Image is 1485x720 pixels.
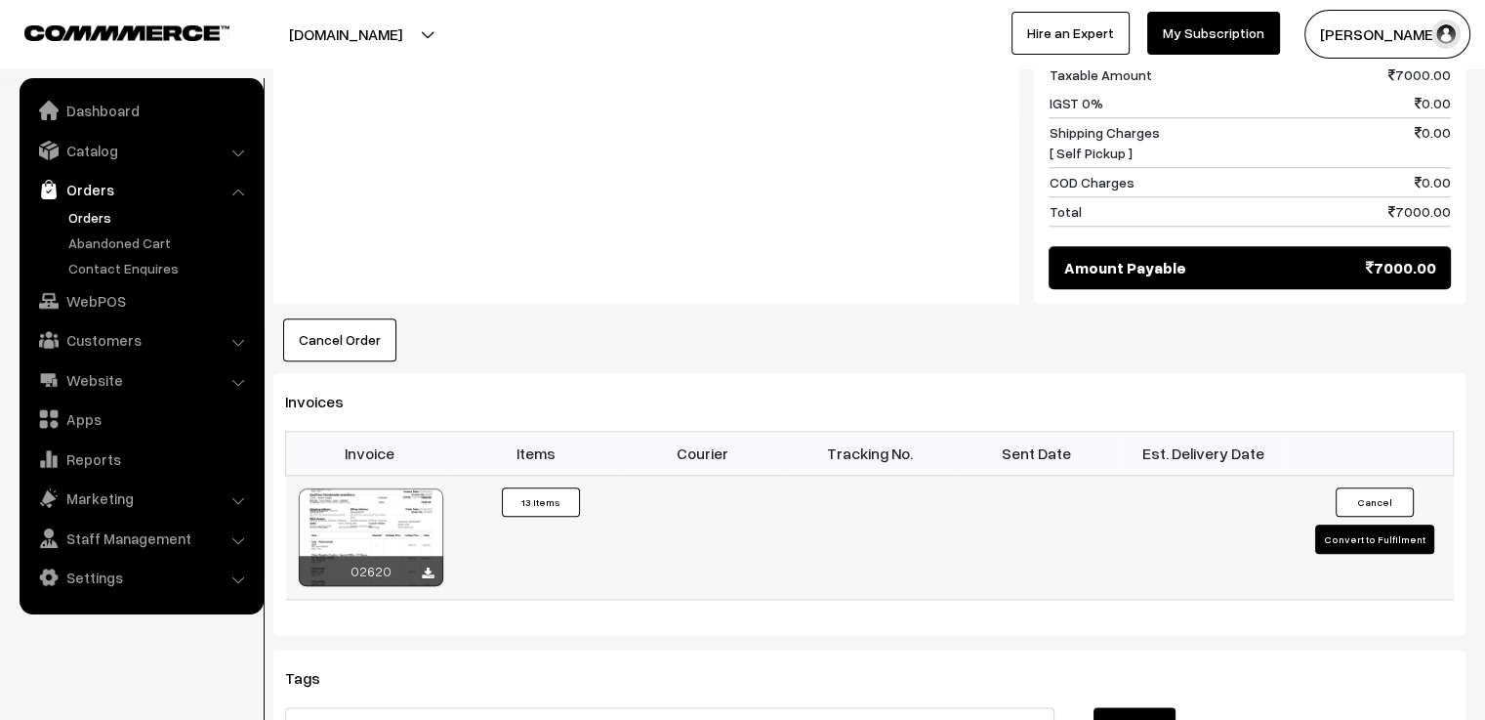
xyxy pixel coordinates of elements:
span: 7000.00 [1366,256,1436,279]
a: Orders [24,172,257,207]
img: COMMMERCE [24,25,229,40]
span: 0.00 [1415,172,1451,192]
span: IGST 0% [1049,93,1102,113]
span: 0.00 [1415,93,1451,113]
a: Reports [24,442,257,477]
button: Convert to Fulfilment [1315,525,1434,554]
a: Hire an Expert [1011,12,1130,55]
a: Orders [63,207,257,228]
th: Invoice [286,432,453,475]
div: 02620 [299,556,443,586]
a: Settings [24,560,257,595]
a: Apps [24,402,257,437]
button: [PERSON_NAME] C [1304,10,1470,59]
th: Tracking No. [786,432,953,475]
th: Items [452,432,619,475]
span: Tags [285,668,344,688]
button: [DOMAIN_NAME] [221,10,471,59]
span: COD Charges [1049,172,1134,192]
a: Abandoned Cart [63,233,257,253]
th: Courier [619,432,786,475]
img: user [1431,20,1461,49]
th: Est. Delivery Date [1120,432,1287,475]
span: Taxable Amount [1049,64,1151,85]
button: Cancel [1336,487,1414,517]
button: Cancel Order [283,318,396,361]
a: Contact Enquires [63,258,257,278]
a: My Subscription [1147,12,1280,55]
span: Total [1049,201,1081,222]
a: Dashboard [24,93,257,128]
a: Marketing [24,481,257,516]
span: Amount Payable [1063,256,1185,279]
a: Staff Management [24,521,257,556]
th: Sent Date [953,432,1120,475]
span: 7000.00 [1388,201,1451,222]
a: COMMMERCE [24,20,195,43]
a: WebPOS [24,283,257,318]
a: Customers [24,322,257,358]
span: 7000.00 [1388,64,1451,85]
span: Shipping Charges [ Self Pickup ] [1049,122,1159,163]
a: Catalog [24,133,257,168]
span: 0.00 [1415,122,1451,163]
a: Website [24,362,257,398]
button: 13 Items [502,487,580,517]
span: Invoices [285,392,367,411]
